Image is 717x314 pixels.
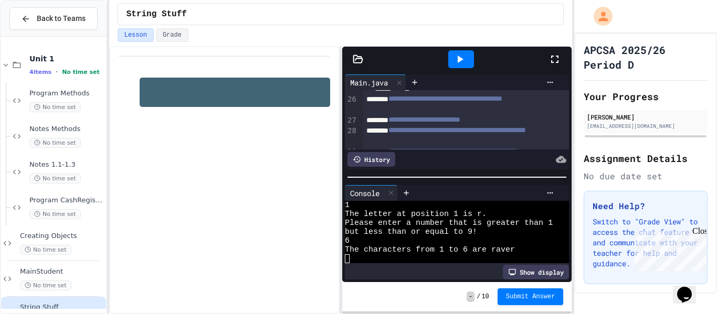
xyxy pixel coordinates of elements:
p: Switch to "Grade View" to access the chat feature and communicate with your teacher for help and ... [593,216,699,269]
span: Submit Answer [506,293,555,301]
div: 27 [345,115,358,126]
button: Back to Teams [9,7,98,30]
span: Back to Teams [37,13,86,24]
span: No time set [29,174,81,183]
div: My Account [583,4,615,28]
span: • [56,68,58,76]
span: 4 items [29,69,51,75]
div: Console [345,188,385,199]
div: [PERSON_NAME] [587,112,704,122]
span: String Stuff [126,8,187,20]
h2: Assignment Details [584,151,708,166]
div: 28 [345,126,358,147]
span: / [477,293,480,301]
span: but less than or equal to 9! [345,228,477,236]
button: Lesson [118,28,154,42]
div: Chat with us now!Close [4,4,72,67]
button: Submit Answer [498,288,564,305]
span: 10 [481,293,489,301]
div: Main.java [345,77,393,88]
span: 1 [345,201,350,210]
h3: Need Help? [593,200,699,212]
span: The letter at position 1 is r. [345,210,487,219]
div: No due date set [584,170,708,182]
div: [EMAIL_ADDRESS][DOMAIN_NAME] [587,122,704,130]
h1: APCSA 2025/26 Period D [584,42,708,72]
span: Unit 1 [29,54,104,63]
span: Notes Methods [29,125,104,134]
div: 29 [345,147,358,168]
iframe: chat widget [630,226,707,271]
div: Main.java [345,74,406,90]
span: Notes 1.1-1.3 [29,160,104,169]
span: MainStudent [20,267,104,276]
span: The characters from 1 to 6 are raver [345,245,515,254]
span: No time set [62,69,100,75]
span: - [467,291,475,302]
span: Please enter a number that is greater than 1 [345,219,553,228]
span: 6 [345,236,350,245]
h2: Your Progress [584,89,708,104]
span: Creating Objects [20,232,104,241]
button: Grade [156,28,188,42]
div: Console [345,185,398,201]
span: Program CashRegister [29,196,104,205]
div: 26 [345,94,358,115]
span: No time set [29,138,81,148]
span: Program Methods [29,89,104,98]
iframe: chat widget [673,272,707,304]
div: History [347,152,395,167]
div: Show display [503,265,569,279]
span: No time set [20,245,71,255]
span: No time set [20,280,71,290]
span: String Stuff [20,303,104,312]
span: No time set [29,209,81,219]
span: No time set [29,102,81,112]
